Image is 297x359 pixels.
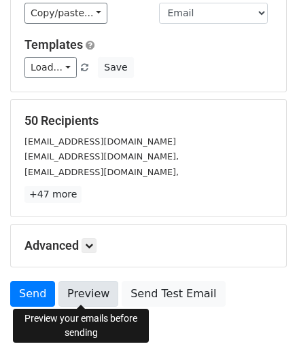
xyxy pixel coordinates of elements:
button: Save [98,57,133,78]
div: Preview your emails before sending [13,309,149,343]
small: [EMAIL_ADDRESS][DOMAIN_NAME], [24,151,179,162]
a: Load... [24,57,77,78]
iframe: Chat Widget [229,294,297,359]
a: Templates [24,37,83,52]
a: Send [10,281,55,307]
a: +47 more [24,186,82,203]
a: Send Test Email [122,281,225,307]
small: [EMAIL_ADDRESS][DOMAIN_NAME] [24,136,176,147]
a: Copy/paste... [24,3,107,24]
h5: Advanced [24,238,273,253]
small: [EMAIL_ADDRESS][DOMAIN_NAME], [24,167,179,177]
h5: 50 Recipients [24,113,273,128]
a: Preview [58,281,118,307]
